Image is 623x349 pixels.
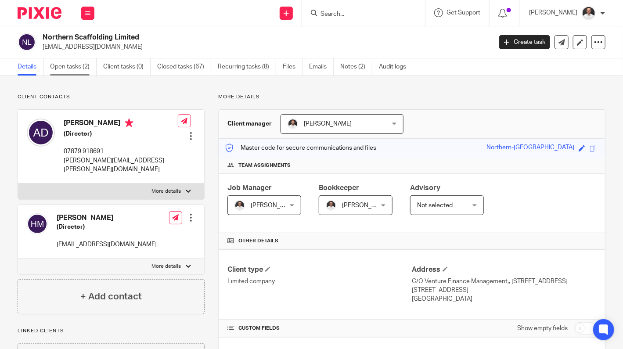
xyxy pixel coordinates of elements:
[304,121,352,127] span: [PERSON_NAME]
[319,184,359,191] span: Bookkeeper
[18,33,36,51] img: svg%3E
[417,202,453,209] span: Not selected
[309,58,334,76] a: Emails
[57,240,157,249] p: [EMAIL_ADDRESS][DOMAIN_NAME]
[225,144,377,152] p: Master code for secure communications and files
[103,58,151,76] a: Client tasks (0)
[412,295,596,303] p: [GEOGRAPHIC_DATA]
[340,58,372,76] a: Notes (2)
[412,265,596,274] h4: Address
[218,58,276,76] a: Recurring tasks (8)
[64,156,178,174] p: [PERSON_NAME][EMAIL_ADDRESS][PERSON_NAME][DOMAIN_NAME]
[50,58,97,76] a: Open tasks (2)
[238,162,291,169] span: Team assignments
[412,286,596,295] p: [STREET_ADDRESS]
[152,188,181,195] p: More details
[18,327,205,335] p: Linked clients
[234,200,245,211] img: dom%20slack.jpg
[80,290,142,303] h4: + Add contact
[218,94,605,101] p: More details
[326,200,336,211] img: dom%20slack.jpg
[486,143,574,153] div: Northern-[GEOGRAPHIC_DATA]
[379,58,413,76] a: Audit logs
[320,11,399,18] input: Search
[227,265,412,274] h4: Client type
[517,324,568,333] label: Show empty fields
[43,33,397,42] h2: Northern Scaffolding Limited
[125,119,133,127] i: Primary
[582,6,596,20] img: dom%20slack.jpg
[18,58,43,76] a: Details
[227,325,412,332] h4: CUSTOM FIELDS
[27,213,48,234] img: svg%3E
[43,43,486,51] p: [EMAIL_ADDRESS][DOMAIN_NAME]
[18,94,205,101] p: Client contacts
[447,10,480,16] span: Get Support
[64,147,178,156] p: 07879 918691
[227,184,272,191] span: Job Manager
[64,130,178,138] h5: (Director)
[412,277,596,286] p: C/O Venture Finance Management,, [STREET_ADDRESS]
[152,263,181,270] p: More details
[410,184,440,191] span: Advisory
[238,237,278,245] span: Other details
[157,58,211,76] a: Closed tasks (67)
[57,223,157,231] h5: (Director)
[227,277,412,286] p: Limited company
[27,119,55,147] img: svg%3E
[529,8,577,17] p: [PERSON_NAME]
[288,119,298,129] img: dom%20slack.jpg
[251,202,299,209] span: [PERSON_NAME]
[283,58,302,76] a: Files
[64,119,178,130] h4: [PERSON_NAME]
[342,202,390,209] span: [PERSON_NAME]
[18,7,61,19] img: Pixie
[57,213,157,223] h4: [PERSON_NAME]
[227,119,272,128] h3: Client manager
[499,35,550,49] a: Create task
